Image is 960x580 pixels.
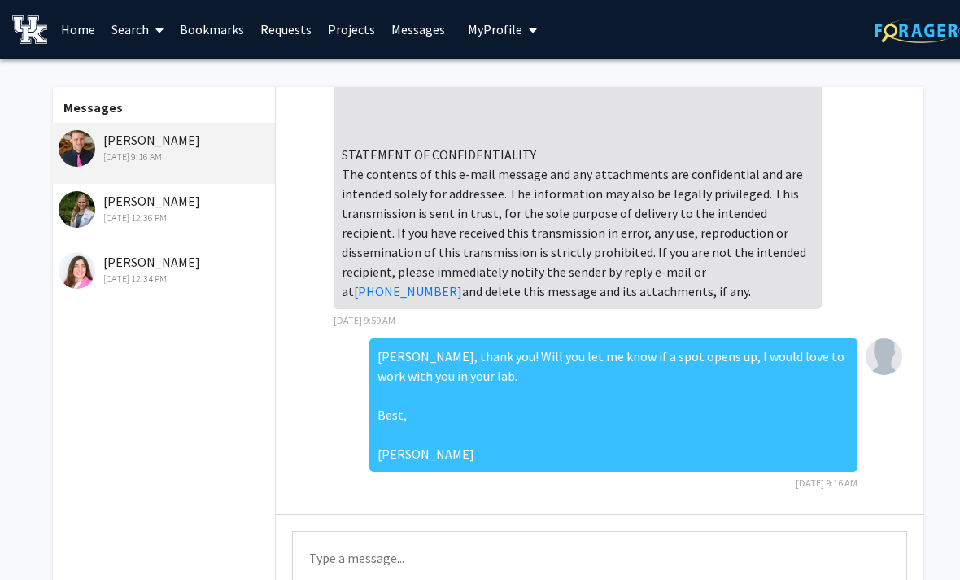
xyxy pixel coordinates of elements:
[866,338,902,375] img: Ella Scholtz
[12,507,69,568] iframe: Chat
[103,1,172,58] a: Search
[172,1,252,58] a: Bookmarks
[59,272,271,286] div: [DATE] 12:34 PM
[796,477,857,489] span: [DATE] 9:16 AM
[63,99,123,116] b: Messages
[53,1,103,58] a: Home
[59,130,271,164] div: [PERSON_NAME]
[59,252,95,289] img: Hannah Allen
[369,338,857,472] div: [PERSON_NAME], thank you! Will you let me know if a spot opens up, I would love to work with you ...
[59,191,95,228] img: Annabel McAtee
[383,1,453,58] a: Messages
[320,1,383,58] a: Projects
[252,1,320,58] a: Requests
[59,191,271,225] div: [PERSON_NAME]
[59,252,271,286] div: [PERSON_NAME]
[334,314,395,326] span: [DATE] 9:59 AM
[12,15,47,44] img: University of Kentucky Logo
[59,130,95,167] img: Corey Hawes
[354,283,462,299] a: [PHONE_NUMBER]
[59,211,271,225] div: [DATE] 12:36 PM
[59,150,271,164] div: [DATE] 9:16 AM
[468,21,522,37] span: My Profile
